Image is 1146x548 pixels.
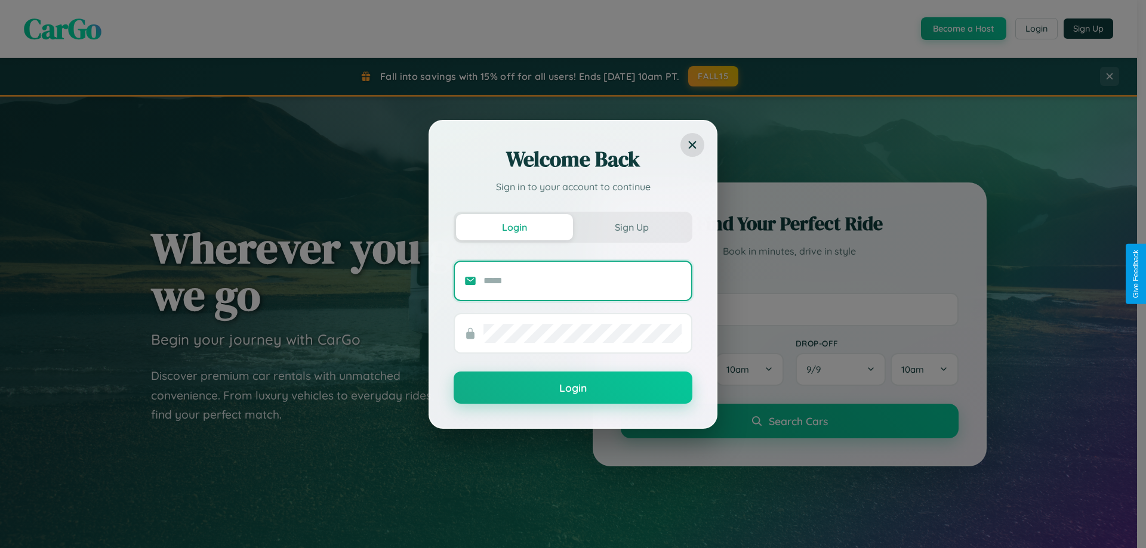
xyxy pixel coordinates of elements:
[573,214,690,240] button: Sign Up
[456,214,573,240] button: Login
[454,179,692,194] p: Sign in to your account to continue
[454,371,692,404] button: Login
[454,145,692,174] h2: Welcome Back
[1132,250,1140,298] div: Give Feedback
